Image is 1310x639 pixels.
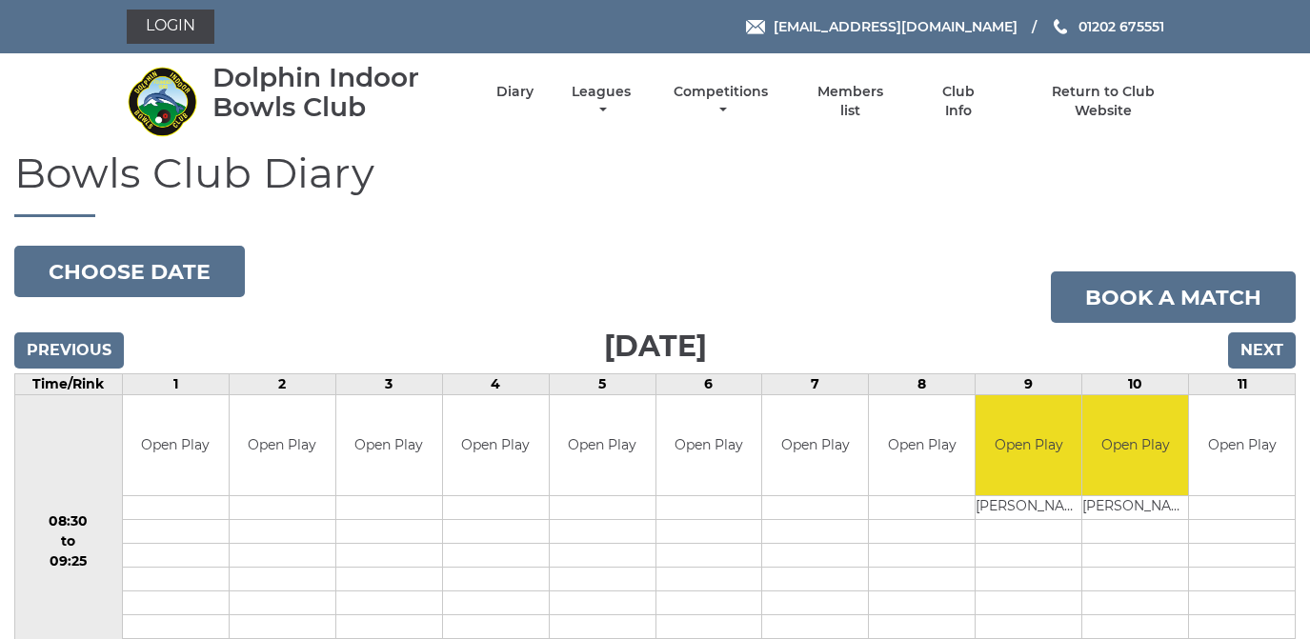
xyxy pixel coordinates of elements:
span: 01202 675551 [1078,18,1164,35]
a: Leagues [567,83,635,120]
td: 5 [549,374,655,395]
td: Open Play [1082,395,1188,495]
td: Open Play [230,395,335,495]
button: Choose date [14,246,245,297]
td: 1 [122,374,229,395]
a: Club Info [928,83,990,120]
a: Members list [806,83,894,120]
a: Email [EMAIL_ADDRESS][DOMAIN_NAME] [746,16,1018,37]
td: 8 [869,374,976,395]
td: Open Play [123,395,229,495]
td: Open Play [869,395,975,495]
div: Dolphin Indoor Bowls Club [212,63,463,122]
a: Return to Club Website [1022,83,1183,120]
td: Open Play [336,395,442,495]
td: 7 [762,374,869,395]
a: Diary [496,83,534,101]
td: [PERSON_NAME] [1082,495,1188,519]
td: Open Play [443,395,549,495]
td: 4 [442,374,549,395]
img: Phone us [1054,19,1067,34]
a: Competitions [670,83,774,120]
td: Time/Rink [15,374,123,395]
td: Open Play [1189,395,1295,495]
td: 11 [1189,374,1296,395]
h1: Bowls Club Diary [14,150,1296,217]
td: Open Play [976,395,1081,495]
span: [EMAIL_ADDRESS][DOMAIN_NAME] [774,18,1018,35]
td: 10 [1082,374,1189,395]
td: 6 [655,374,762,395]
td: 2 [229,374,335,395]
a: Login [127,10,214,44]
img: Dolphin Indoor Bowls Club [127,66,198,137]
td: [PERSON_NAME] [976,495,1081,519]
a: Book a match [1051,271,1296,323]
img: Email [746,20,765,34]
a: Phone us 01202 675551 [1051,16,1164,37]
td: 3 [335,374,442,395]
td: Open Play [550,395,655,495]
td: 9 [976,374,1082,395]
td: Open Play [656,395,762,495]
input: Next [1228,332,1296,369]
input: Previous [14,332,124,369]
td: Open Play [762,395,868,495]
